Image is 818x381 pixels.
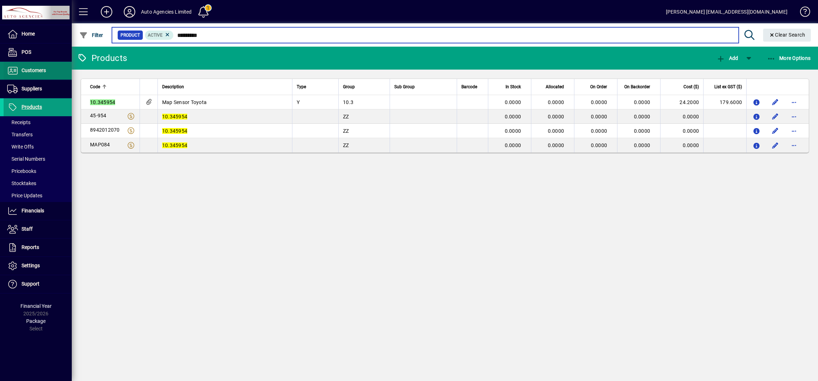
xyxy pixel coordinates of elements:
span: 0.0000 [634,99,650,105]
span: Serial Numbers [7,156,45,162]
span: Add [716,55,738,61]
div: Products [77,52,127,64]
span: Support [22,281,39,287]
span: 0.0000 [634,142,650,148]
div: Allocated [536,83,570,91]
span: 0.0000 [505,128,521,134]
a: Reports [4,239,72,257]
button: More Options [765,52,813,65]
td: 24.2000 [660,95,703,109]
a: Knowledge Base [795,1,809,25]
td: 0.0000 [660,138,703,152]
a: Pricebooks [4,165,72,177]
button: Add [715,52,740,65]
a: Support [4,275,72,293]
button: More options [788,125,800,137]
span: Reports [22,244,39,250]
div: Auto Agencies Limited [141,6,192,18]
a: POS [4,43,72,61]
a: Write Offs [4,141,72,153]
span: Pricebooks [7,168,36,174]
div: Type [297,83,334,91]
span: 0.0000 [548,128,564,134]
span: Customers [22,67,46,73]
span: Description [162,83,184,91]
button: More options [788,140,800,151]
button: More options [788,97,800,108]
div: Code [90,83,135,91]
a: Settings [4,257,72,275]
em: 10.345954 [162,142,187,148]
span: 0.0000 [591,99,607,105]
span: Product [121,32,140,39]
span: 0.0000 [591,114,607,119]
mat-chip: Activation Status: Active [145,30,174,40]
span: Active [148,33,163,38]
span: Clear Search [769,32,805,38]
span: Financial Year [20,303,52,309]
div: Sub Group [394,83,453,91]
span: On Backorder [624,83,650,91]
span: Code [90,83,100,91]
button: Profile [118,5,141,18]
span: More Options [767,55,811,61]
div: [PERSON_NAME] [EMAIL_ADDRESS][DOMAIN_NAME] [666,6,788,18]
span: 0.0000 [548,114,564,119]
button: More options [788,111,800,122]
button: Edit [770,97,781,108]
span: ZZ [343,142,349,148]
button: Edit [770,125,781,137]
span: Home [22,31,35,37]
span: ZZ [343,128,349,134]
td: 0.0000 [660,124,703,138]
span: Staff [22,226,33,232]
span: Financials [22,208,44,213]
span: 0.0000 [505,114,521,119]
span: 0.0000 [634,128,650,134]
span: 0.0000 [548,142,564,148]
span: 8942012070 [90,127,120,133]
a: Serial Numbers [4,153,72,165]
span: On Order [590,83,607,91]
span: 45-954 [90,113,107,118]
button: Edit [770,111,781,122]
span: Filter [79,32,103,38]
span: Price Updates [7,193,42,198]
span: Y [297,99,300,105]
a: Suppliers [4,80,72,98]
td: 0.0000 [660,109,703,124]
span: 0.0000 [591,142,607,148]
em: 10.345954 [162,114,187,119]
span: Transfers [7,132,33,137]
span: Type [297,83,306,91]
span: Write Offs [7,144,34,150]
a: Home [4,25,72,43]
span: Settings [22,263,40,268]
span: POS [22,49,31,55]
a: Financials [4,202,72,220]
em: 10.345954 [162,128,187,134]
em: 10.345954 [90,99,115,105]
span: Products [22,104,42,110]
span: ZZ [343,114,349,119]
a: Stocktakes [4,177,72,189]
div: On Order [579,83,613,91]
div: In Stock [493,83,527,91]
span: List ex GST ($) [714,83,742,91]
span: Map Sensor Toyota [162,99,207,105]
a: Receipts [4,116,72,128]
span: Package [26,318,46,324]
span: Group [343,83,355,91]
a: Transfers [4,128,72,141]
span: 0.0000 [505,99,521,105]
td: 179.6000 [703,95,746,109]
span: MAP084 [90,142,110,147]
button: Add [95,5,118,18]
button: Filter [77,29,105,42]
span: Stocktakes [7,180,36,186]
span: 10.3 [343,99,353,105]
span: Barcode [461,83,477,91]
span: 0.0000 [591,128,607,134]
div: Group [343,83,385,91]
span: 0.0000 [548,99,564,105]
